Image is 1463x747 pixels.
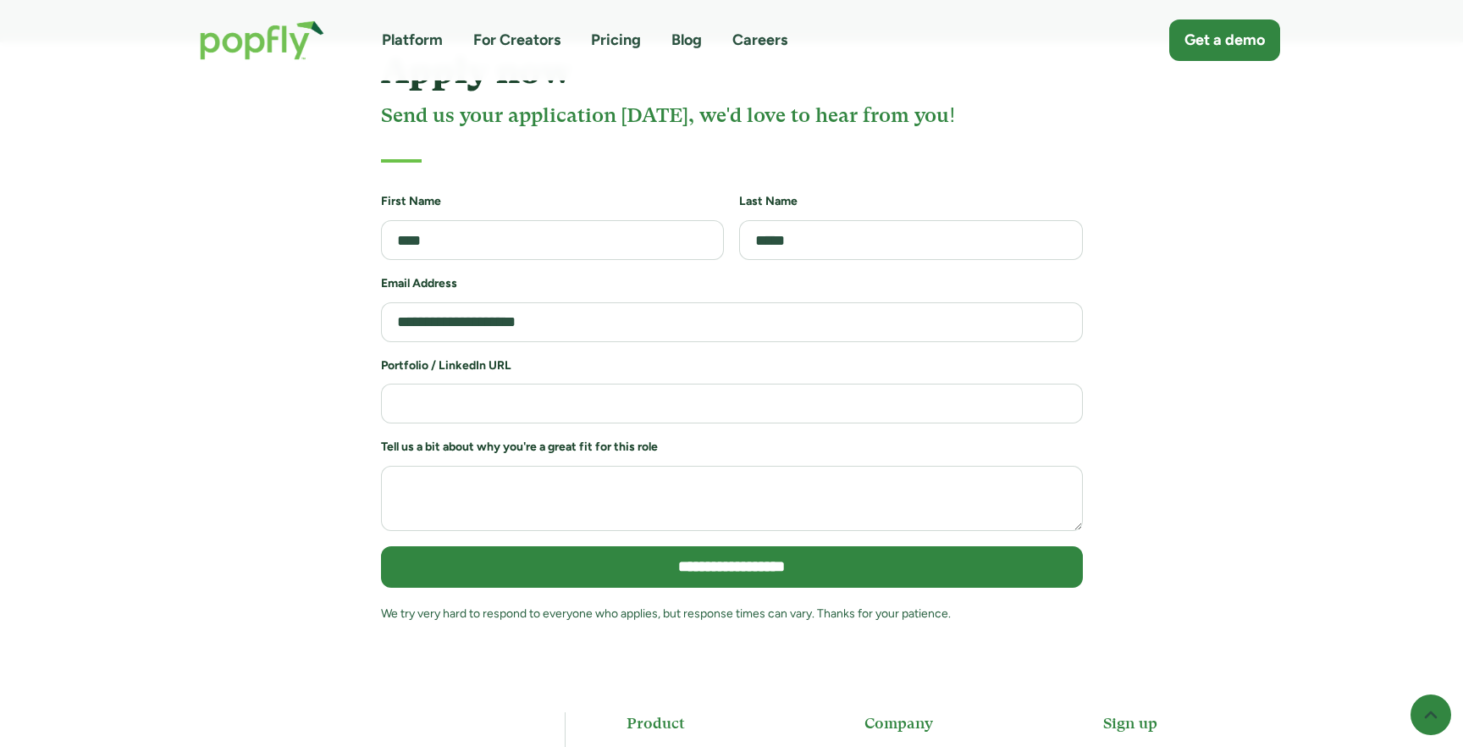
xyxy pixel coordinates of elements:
h4: Send us your application [DATE], we'd love to hear from you! [381,102,1083,129]
form: Job Application Form [381,193,1083,639]
h5: Product [627,712,803,733]
h5: Company [864,712,1041,733]
a: For Creators [473,30,560,51]
h6: Tell us a bit about why you're a great fit for this role [381,439,1083,456]
a: Careers [732,30,787,51]
a: Blog [671,30,702,51]
a: home [183,3,341,77]
h6: First Name [381,193,725,210]
h6: Last Name [739,193,1083,210]
a: Pricing [591,30,641,51]
div: Get a demo [1184,30,1265,51]
a: Get a demo [1169,19,1280,61]
a: Platform [382,30,443,51]
h5: Sign up [1103,712,1280,733]
h6: Email Address [381,275,1083,292]
div: We try very hard to respond to everyone who applies, but response times can vary. Thanks for your... [381,603,1083,624]
h6: Portfolio / LinkedIn URL [381,357,1083,374]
